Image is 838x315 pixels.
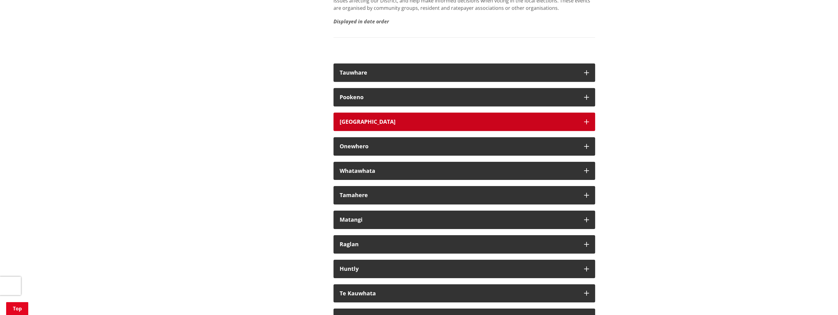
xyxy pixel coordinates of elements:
div: Te Kauwhata [340,290,578,297]
button: Matangi [333,211,595,229]
div: Huntly [340,266,578,272]
button: Pookeno [333,88,595,107]
iframe: Messenger Launcher [810,289,832,311]
button: [GEOGRAPHIC_DATA] [333,113,595,131]
div: Pookeno [340,94,578,100]
button: Whatawhata [333,162,595,180]
div: Tamahere [340,192,578,198]
em: Displayed in date order [333,18,389,25]
button: Raglan [333,235,595,254]
div: Whatawhata [340,168,578,174]
a: Top [6,302,28,315]
div: Onewhero [340,143,578,150]
button: Huntly [333,260,595,278]
button: Tamahere [333,186,595,204]
div: Raglan [340,241,578,247]
button: Onewhero [333,137,595,156]
button: Te Kauwhata [333,284,595,303]
div: Matangi [340,217,578,223]
div: [GEOGRAPHIC_DATA] [340,119,578,125]
button: Tauwhare [333,64,595,82]
strong: Tauwhare [340,69,367,76]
